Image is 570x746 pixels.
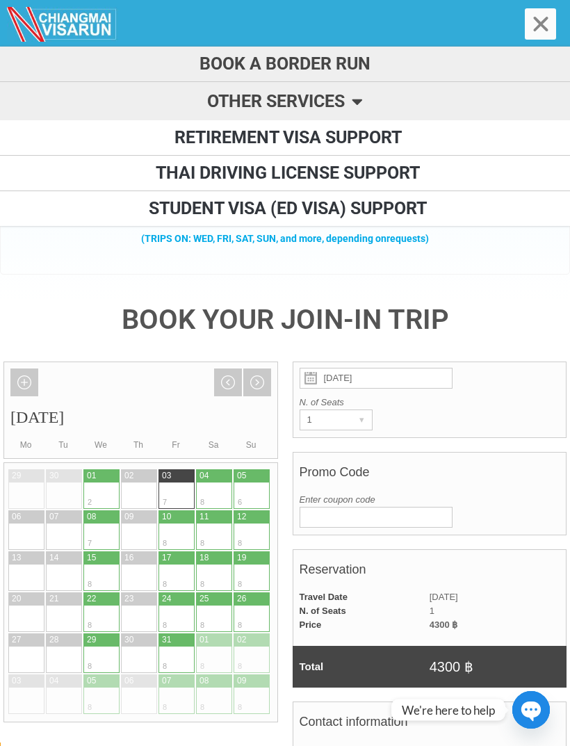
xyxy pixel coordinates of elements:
[386,233,429,244] span: requests)
[430,604,567,618] td: 1
[124,511,133,523] div: 09
[430,646,567,688] td: 4300 ฿
[430,618,567,632] td: 4300 ฿
[162,511,171,523] div: 10
[124,634,133,646] div: 30
[293,618,430,632] td: Price
[124,675,133,687] div: 06
[12,552,21,564] div: 13
[124,470,133,482] div: 02
[300,708,560,743] h4: Contact information
[82,438,120,452] div: We
[87,593,96,605] div: 22
[199,470,209,482] div: 04
[12,634,21,646] div: 27
[237,593,246,605] div: 26
[49,511,58,523] div: 07
[199,634,209,646] div: 01
[430,590,567,604] td: [DATE]
[293,646,430,688] td: Total
[352,410,372,430] div: ▾
[120,438,157,452] div: Th
[300,556,560,590] h4: Reservation
[199,552,209,564] div: 18
[124,552,133,564] div: 16
[7,438,44,452] div: Mo
[124,593,133,605] div: 23
[237,675,246,687] div: 09
[300,410,345,430] div: 1
[12,593,21,605] div: 20
[87,552,96,564] div: 15
[232,438,270,452] div: Su
[3,306,567,334] h4: BOOK YOUR JOIN-IN TRIP
[12,470,21,482] div: 29
[12,511,21,523] div: 06
[49,552,58,564] div: 14
[49,675,58,687] div: 04
[12,675,21,687] div: 03
[300,458,560,493] h4: Promo Code
[237,511,246,523] div: 12
[237,552,246,564] div: 19
[87,675,96,687] div: 05
[162,470,171,482] div: 03
[195,438,232,452] div: Sa
[199,675,209,687] div: 08
[87,634,96,646] div: 29
[199,593,209,605] div: 25
[162,593,171,605] div: 24
[49,470,58,482] div: 30
[199,511,209,523] div: 11
[300,396,560,410] label: N. of Seats
[300,493,560,507] label: Enter coupon code
[141,233,429,244] strong: (TRIPS ON: WED, FRI, SAT, SUN, and more, depending on
[49,593,58,605] div: 21
[525,8,556,40] div: Menu Toggle
[237,634,246,646] div: 02
[293,590,430,604] td: Travel Date
[44,438,82,452] div: Tu
[162,675,171,687] div: 07
[162,634,171,646] div: 31
[4,362,277,438] div: [DATE]
[237,470,246,482] div: 05
[87,470,96,482] div: 01
[293,604,430,618] td: N. of Seats
[87,511,96,523] div: 08
[49,634,58,646] div: 28
[162,552,171,564] div: 17
[157,438,195,452] div: Fr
